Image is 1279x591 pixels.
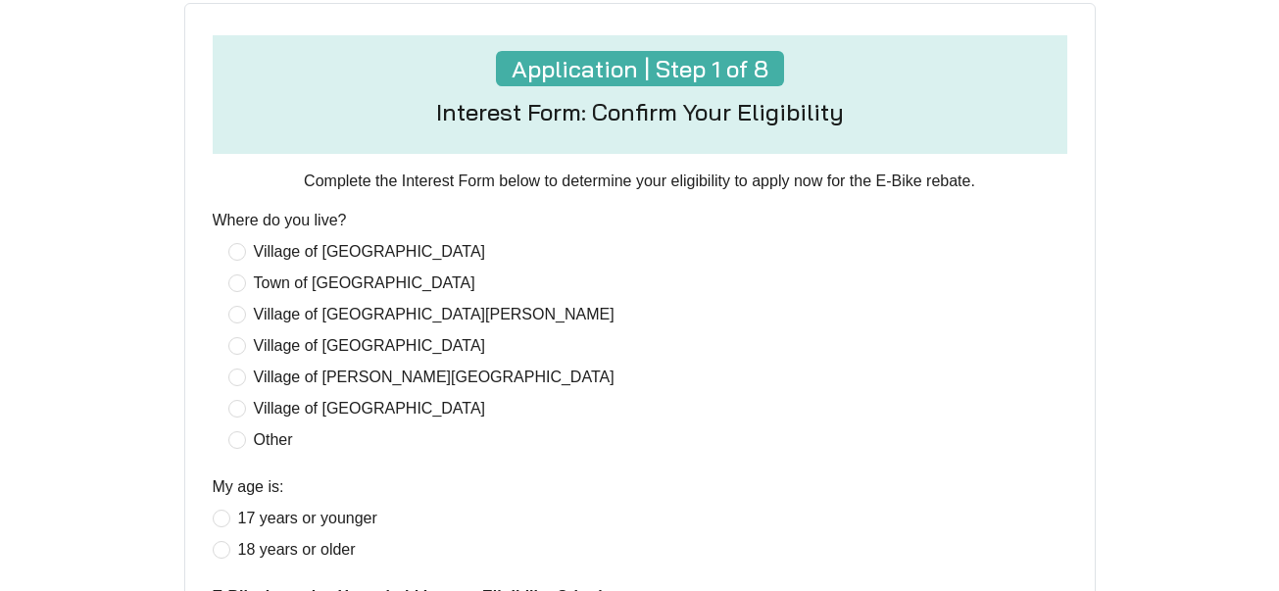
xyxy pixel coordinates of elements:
[246,271,483,295] span: Town of [GEOGRAPHIC_DATA]
[246,366,622,389] span: Village of [PERSON_NAME][GEOGRAPHIC_DATA]
[230,538,364,562] span: 18 years or older
[436,98,844,126] h4: Interest Form: Confirm Your Eligibility
[496,51,784,87] h4: Application | Step 1 of 8
[246,428,301,452] span: Other
[213,209,347,232] label: Where do you live?
[246,397,494,420] span: Village of [GEOGRAPHIC_DATA]
[213,170,1067,193] p: Complete the Interest Form below to determine your eligibility to apply now for the E-Bike rebate.
[213,475,284,499] label: My age is:
[246,303,622,326] span: Village of [GEOGRAPHIC_DATA][PERSON_NAME]
[246,240,494,264] span: Village of [GEOGRAPHIC_DATA]
[246,334,494,358] span: Village of [GEOGRAPHIC_DATA]
[230,507,385,530] span: 17 years or younger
